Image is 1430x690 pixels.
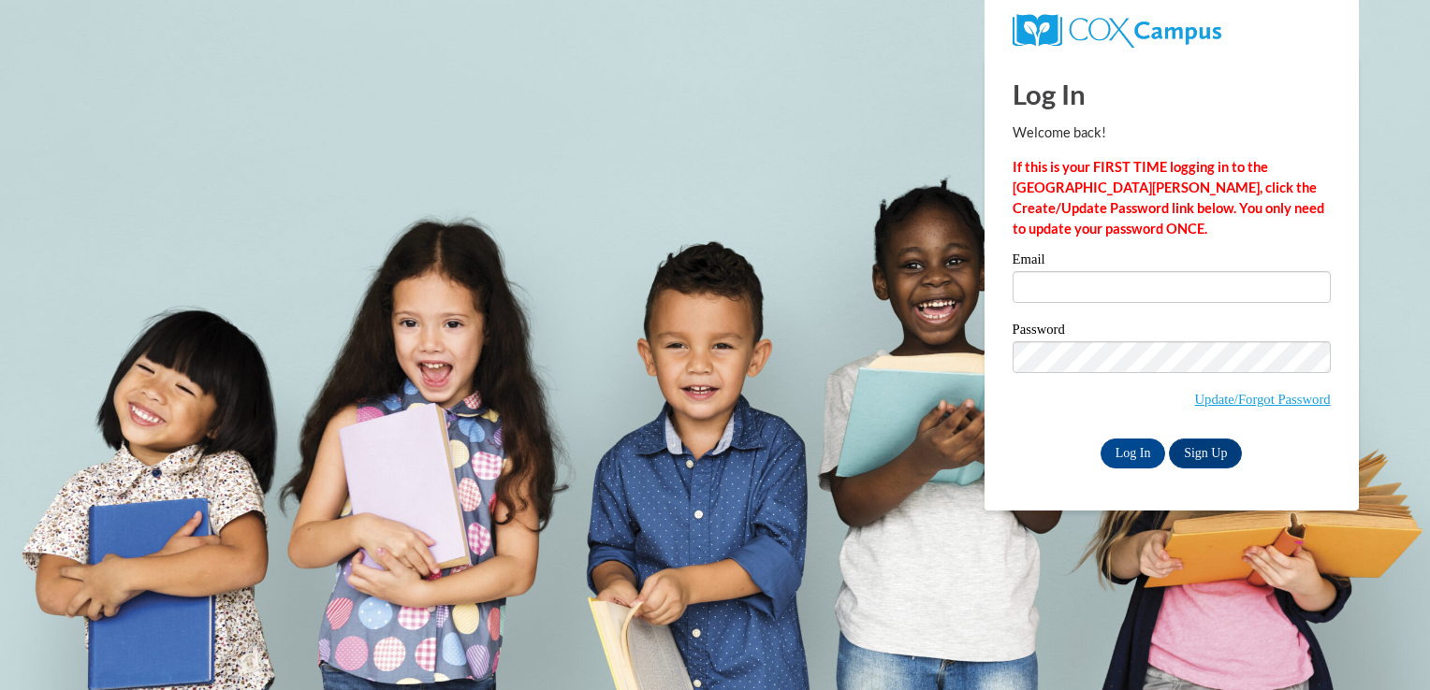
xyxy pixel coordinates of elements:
a: Update/Forgot Password [1195,392,1331,407]
strong: If this is your FIRST TIME logging in to the [GEOGRAPHIC_DATA][PERSON_NAME], click the Create/Upd... [1013,159,1324,237]
a: Sign Up [1169,438,1242,468]
label: Email [1013,252,1331,271]
h1: Log In [1013,75,1331,113]
input: Log In [1101,438,1166,468]
p: Welcome back! [1013,122,1331,143]
label: Password [1013,323,1331,341]
a: COX Campus [1013,22,1221,37]
img: COX Campus [1013,14,1221,48]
